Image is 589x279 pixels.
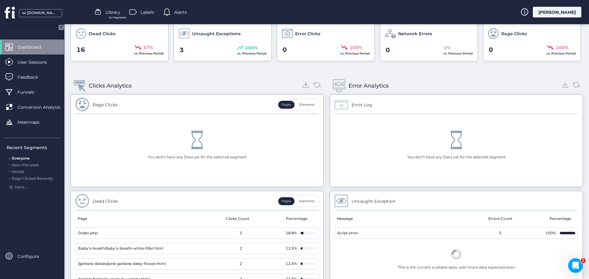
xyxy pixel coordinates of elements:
span: Error Clicks [295,30,320,37]
span: Uncaught Exceptions [192,30,241,37]
span: . [9,161,10,167]
mat-header-cell: Errors Count [456,210,545,228]
span: New this week [12,163,39,167]
span: Script error. [337,230,359,236]
span: Labels [141,9,154,16]
span: Feedback [17,74,47,81]
div: Error Analytics [348,81,389,90]
div: You don’t have any Data yet for the selected segment [407,154,506,160]
div: 12.5% [285,261,298,267]
span: Dashboard [17,44,50,51]
span: /baby's-breath/baby's-breath-white-filler.html [78,246,163,251]
span: Alerts [174,9,187,16]
div: Recent Segments [7,144,60,151]
span: 0% [444,44,451,51]
span: Dead Clicks [89,30,115,37]
span: Rage Clicked Recently [12,176,53,181]
div: 100% [545,230,557,236]
span: Library [106,9,120,16]
div: Rage Clicks [93,101,117,108]
span: vs. Previous Period [443,51,473,55]
div: 12.5% [285,246,298,251]
button: Elements [296,101,318,109]
span: 57% [143,44,153,51]
span: 2 [240,246,242,251]
span: Configure [17,253,48,260]
div: 18.8% [285,230,298,236]
div: Error Log [352,101,372,108]
span: vs. Previous Period [546,51,576,55]
span: /index.php [78,230,98,236]
span: 0 [489,45,493,55]
mat-header-cell: Clicks Count [195,210,281,228]
span: More ... [15,184,28,190]
div: [PERSON_NAME] [533,7,581,17]
span: . [9,155,10,160]
div: Clicks Analytics [89,81,132,90]
span: 3 [240,230,242,236]
span: For Segments [109,16,126,20]
span: 3 [179,45,184,55]
span: 0 [386,45,390,55]
span: Funnels [17,89,44,96]
span: 100% [349,44,362,51]
div: [DOMAIN_NAME] [27,10,58,16]
span: 16 [76,45,85,55]
span: vs. Previous Period [340,51,370,55]
span: Conversion Analysis [17,104,70,111]
mat-header-cell: Percentage [281,210,314,228]
span: 3 [499,230,501,236]
span: User Sessions [17,59,56,66]
div: You don’t have any Data yet for the selected segment [148,154,247,160]
mat-header-cell: Message [335,210,456,228]
span: /gerbera-daisies/pink-gerbera-daisy-flower.html [78,261,166,267]
span: 100% [556,44,568,51]
div: This is the current available data, with more data expected soon [398,265,515,270]
button: Pages [278,197,294,205]
span: 2 [240,261,242,267]
span: Mobile [12,169,24,174]
span: vs. Previous Period [134,51,164,55]
span: 200% [245,44,258,51]
span: 0 [283,45,287,55]
span: Network Errors [398,30,432,37]
span: 2 [581,258,586,263]
span: Rage Clicks [501,30,527,37]
div: Uncaught Exception [352,198,395,205]
span: Heatmaps [17,119,49,126]
span: vs. Previous Period [237,51,267,55]
span: . [9,175,10,181]
iframe: Intercom live chat [568,258,583,273]
mat-header-cell: Page [75,210,195,228]
span: Everyone [12,156,29,160]
button: Elements [296,197,318,205]
span: . [9,168,10,174]
div: Dead Clicks [93,198,118,205]
button: Pages [278,101,294,109]
mat-header-cell: Percentage [544,210,578,228]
